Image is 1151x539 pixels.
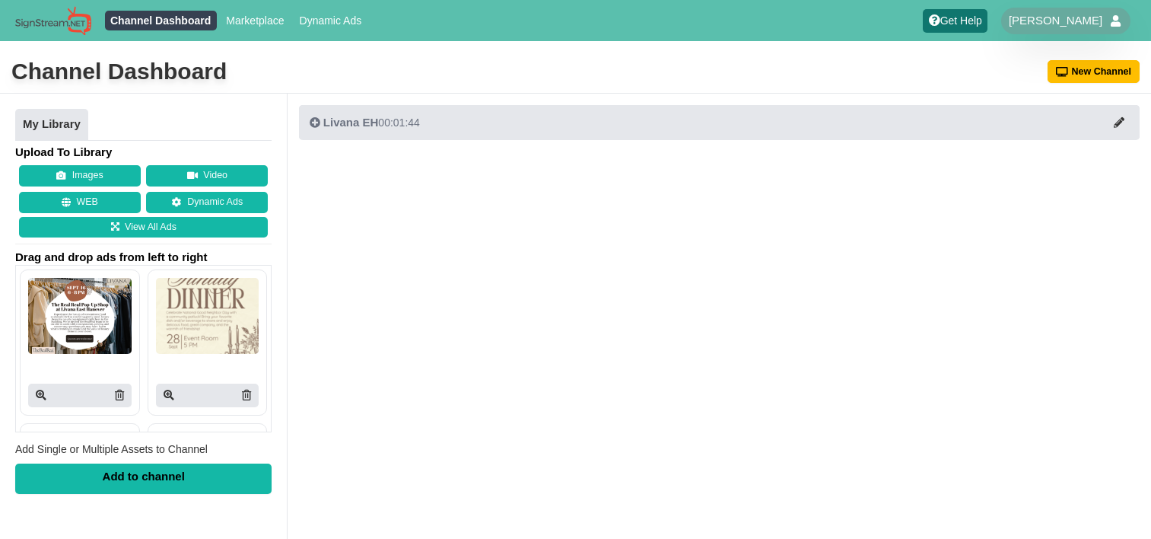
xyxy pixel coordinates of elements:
button: Livana EH00:01:44 [299,105,1140,140]
a: Channel Dashboard [105,11,217,30]
div: Add to channel [15,464,272,494]
button: Images [19,165,141,187]
a: Dynamic Ads [146,192,268,213]
button: WEB [19,192,141,213]
div: 00:01:44 [310,115,420,130]
span: Add Single or Multiple Assets to Channel [15,443,208,455]
button: Video [146,165,268,187]
div: Channel Dashboard [11,56,227,87]
a: Dynamic Ads [294,11,367,30]
img: Sign Stream.NET [15,6,91,36]
a: My Library [15,109,88,141]
span: Drag and drop ads from left to right [15,250,272,265]
a: Get Help [923,9,987,33]
img: P250x250 image processing20250811 663185 poymtp [28,278,132,354]
span: [PERSON_NAME] [1009,13,1102,28]
a: Marketplace [221,11,290,30]
span: Livana EH [323,116,379,129]
img: P250x250 image processing20250811 663185 16doe69 [156,278,259,354]
button: New Channel [1048,60,1140,83]
h4: Upload To Library [15,145,272,160]
a: View All Ads [19,217,268,238]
